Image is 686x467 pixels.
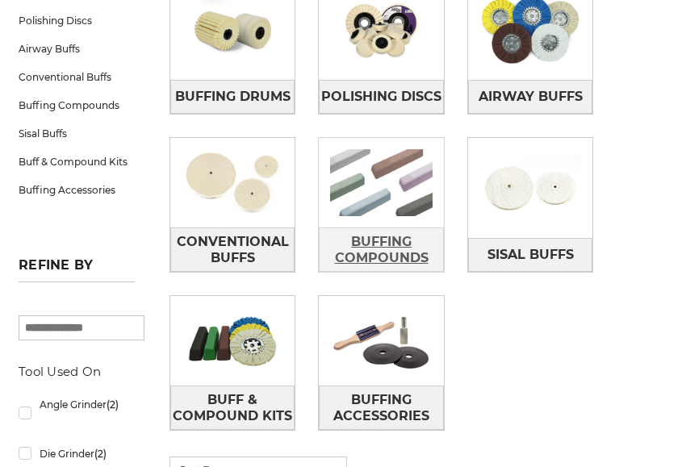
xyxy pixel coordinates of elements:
[94,448,107,460] span: (2)
[320,386,442,430] span: Buffing Accessories
[171,386,294,430] span: Buff & Compound Kits
[107,398,119,411] span: (2)
[319,296,443,386] img: Buffing Accessories
[468,80,592,114] a: Airway Buffs
[19,6,135,35] a: Polishing Discs
[19,176,135,204] a: Buffing Accessories
[479,83,583,110] span: Airway Buffs
[19,148,135,176] a: Buff & Compound Kits
[468,144,592,233] img: Sisal Buffs
[19,63,135,91] a: Conventional Buffs
[319,386,443,430] a: Buffing Accessories
[170,138,295,227] img: Conventional Buffs
[170,386,295,430] a: Buff & Compound Kits
[19,362,135,382] h5: Tool Used On
[19,91,135,119] a: Buffing Compounds
[487,241,574,269] span: Sisal Buffs
[171,228,294,272] span: Conventional Buffs
[175,83,291,110] span: Buffing Drums
[19,257,135,282] h5: Refine by
[319,80,443,114] a: Polishing Discs
[19,390,135,436] a: Angle Grinder
[468,238,592,272] a: Sisal Buffs
[170,80,295,114] a: Buffing Drums
[19,35,135,63] a: Airway Buffs
[321,83,441,110] span: Polishing Discs
[170,227,295,272] a: Conventional Buffs
[319,138,443,227] img: Buffing Compounds
[170,296,295,386] img: Buff & Compound Kits
[19,119,135,148] a: Sisal Buffs
[319,227,443,272] a: Buffing Compounds
[320,228,442,272] span: Buffing Compounds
